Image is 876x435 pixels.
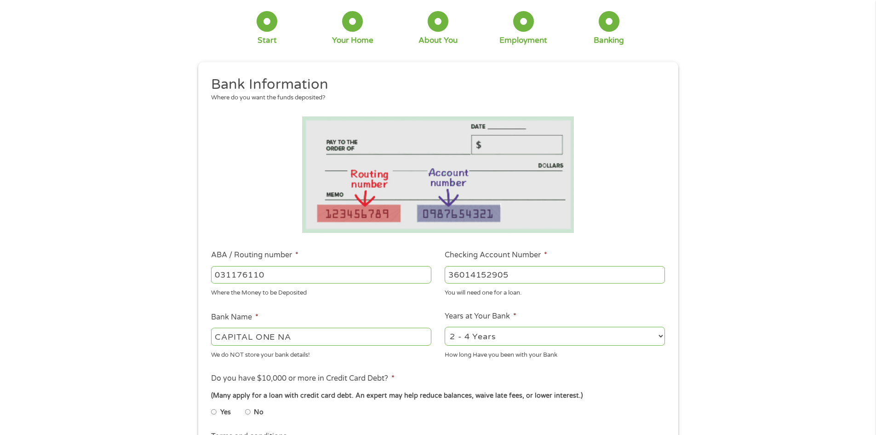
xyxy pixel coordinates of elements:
[211,75,658,94] h2: Bank Information
[211,285,431,298] div: Where the Money to be Deposited
[418,35,458,46] div: About You
[211,374,395,383] label: Do you have $10,000 or more in Credit Card Debt?
[211,93,658,103] div: Where do you want the funds deposited?
[445,285,665,298] div: You will need one for a loan.
[220,407,231,418] label: Yes
[332,35,373,46] div: Your Home
[211,250,298,260] label: ABA / Routing number
[445,250,547,260] label: Checking Account Number
[254,407,263,418] label: No
[258,35,277,46] div: Start
[445,312,516,321] label: Years at Your Bank
[211,313,258,322] label: Bank Name
[211,391,664,401] div: (Many apply for a loan with credit card debt. An expert may help reduce balances, waive late fees...
[445,347,665,360] div: How long Have you been with your Bank
[302,116,574,233] img: Routing number location
[211,266,431,284] input: 263177916
[211,347,431,360] div: We do NOT store your bank details!
[445,266,665,284] input: 345634636
[594,35,624,46] div: Banking
[499,35,547,46] div: Employment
